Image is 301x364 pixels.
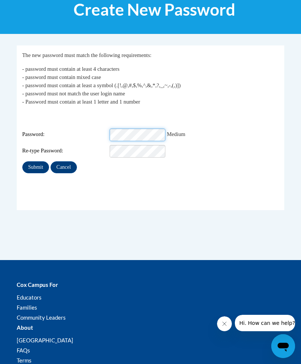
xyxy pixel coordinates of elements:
[17,281,58,288] b: Cox Campus For
[17,324,33,331] b: About
[17,294,42,301] a: Educators
[17,337,73,344] a: [GEOGRAPHIC_DATA]
[22,66,181,105] span: - password must contain at least 4 characters - password must contain mixed case - password must ...
[235,315,295,331] iframe: Message from company
[217,316,232,331] iframe: Close message
[51,161,77,173] input: Cancel
[22,147,109,155] span: Re-type Password:
[22,161,49,173] input: Submit
[22,52,152,58] span: The new password must match the following requirements:
[271,334,295,358] iframe: Button to launch messaging window
[17,314,66,321] a: Community Leaders
[17,347,30,354] a: FAQs
[22,130,109,139] span: Password:
[17,304,37,311] a: Families
[167,131,185,137] span: Medium
[17,357,32,364] a: Terms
